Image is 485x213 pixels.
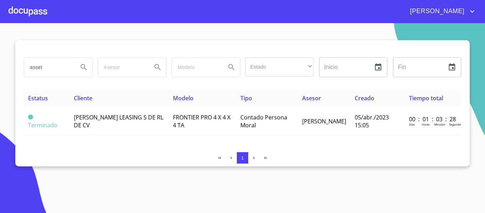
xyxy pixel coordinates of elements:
span: Tipo [240,94,252,102]
button: 1 [237,152,248,164]
input: search [24,58,72,77]
div: ​ [245,57,314,76]
span: 1 [241,155,244,161]
span: Terminado [28,121,58,129]
p: Dias [409,122,415,126]
input: search [172,58,220,77]
span: Estatus [28,94,48,102]
span: Contado Persona Moral [240,113,287,129]
span: Cliente [74,94,92,102]
span: [PERSON_NAME] [405,6,468,17]
button: Search [223,59,240,76]
button: Search [75,59,92,76]
span: Modelo [173,94,194,102]
p: Segundos [449,122,462,126]
p: Minutos [434,122,445,126]
span: FRONTIER PRO 4 X 4 X 4 TA [173,113,230,129]
button: account of current user [405,6,476,17]
p: 00 : 01 : 03 : 28 [409,115,457,123]
span: [PERSON_NAME] [302,117,346,125]
span: [PERSON_NAME] LEASING S DE RL DE CV [74,113,163,129]
span: Tiempo total [409,94,443,102]
span: Creado [355,94,374,102]
button: Search [149,59,166,76]
span: 05/abr./2023 15:05 [355,113,389,129]
p: Horas [422,122,430,126]
input: search [98,58,146,77]
span: Asesor [302,94,321,102]
span: Terminado [28,115,33,119]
